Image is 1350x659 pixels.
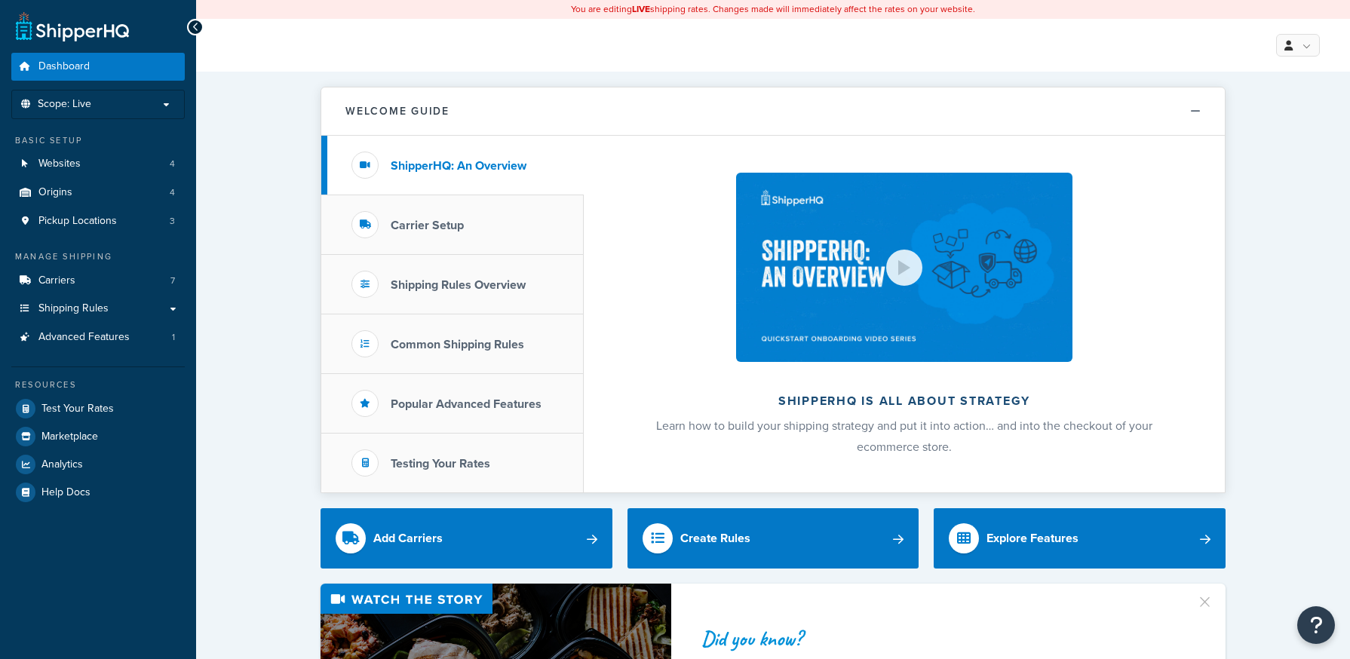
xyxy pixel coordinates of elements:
[391,278,526,292] h3: Shipping Rules Overview
[11,179,185,207] a: Origins4
[934,508,1226,569] a: Explore Features
[170,215,175,228] span: 3
[11,323,185,351] li: Advanced Features
[38,186,72,199] span: Origins
[11,150,185,178] a: Websites4
[624,394,1185,408] h2: ShipperHQ is all about strategy
[11,250,185,263] div: Manage Shipping
[11,267,185,295] a: Carriers7
[373,528,443,549] div: Add Carriers
[345,106,449,117] h2: Welcome Guide
[680,528,750,549] div: Create Rules
[11,379,185,391] div: Resources
[170,274,175,287] span: 7
[11,323,185,351] a: Advanced Features1
[321,87,1225,136] button: Welcome Guide
[701,628,1178,649] div: Did you know?
[391,338,524,351] h3: Common Shipping Rules
[1297,606,1335,644] button: Open Resource Center
[38,98,91,111] span: Scope: Live
[656,417,1152,455] span: Learn how to build your shipping strategy and put it into action… and into the checkout of your e...
[11,179,185,207] li: Origins
[986,528,1078,549] div: Explore Features
[11,479,185,506] a: Help Docs
[632,2,650,16] b: LIVE
[11,150,185,178] li: Websites
[391,457,490,470] h3: Testing Your Rates
[38,274,75,287] span: Carriers
[11,395,185,422] a: Test Your Rates
[391,159,526,173] h3: ShipperHQ: An Overview
[170,186,175,199] span: 4
[11,207,185,235] a: Pickup Locations3
[391,219,464,232] h3: Carrier Setup
[38,302,109,315] span: Shipping Rules
[627,508,919,569] a: Create Rules
[41,403,114,415] span: Test Your Rates
[11,423,185,450] a: Marketplace
[736,173,1072,362] img: ShipperHQ is all about strategy
[38,60,90,73] span: Dashboard
[41,458,83,471] span: Analytics
[11,295,185,323] a: Shipping Rules
[11,267,185,295] li: Carriers
[41,431,98,443] span: Marketplace
[38,215,117,228] span: Pickup Locations
[11,134,185,147] div: Basic Setup
[170,158,175,170] span: 4
[41,486,91,499] span: Help Docs
[172,331,175,344] span: 1
[38,158,81,170] span: Websites
[11,451,185,478] a: Analytics
[11,207,185,235] li: Pickup Locations
[11,53,185,81] a: Dashboard
[38,331,130,344] span: Advanced Features
[391,397,542,411] h3: Popular Advanced Features
[321,508,612,569] a: Add Carriers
